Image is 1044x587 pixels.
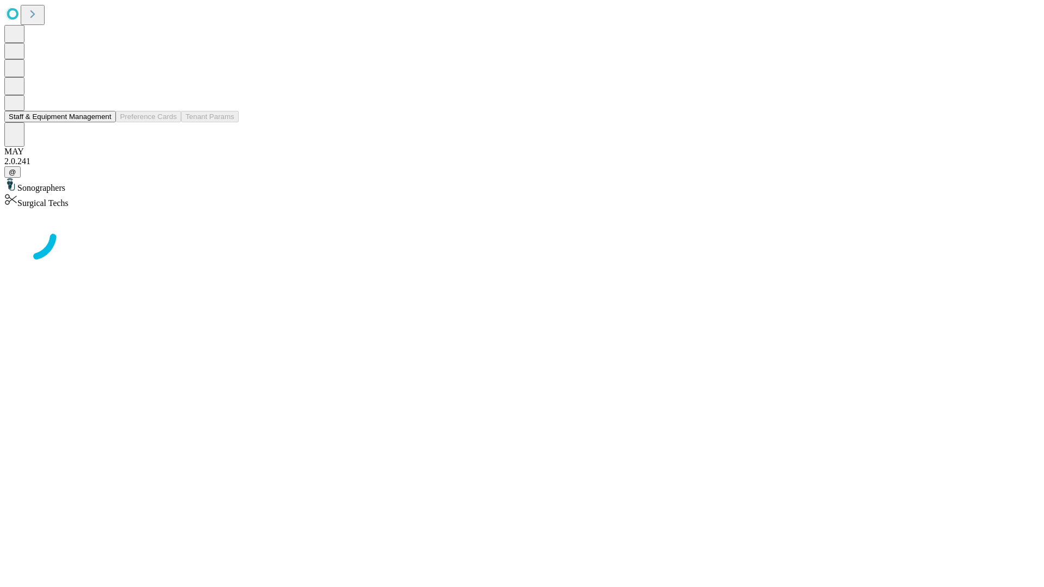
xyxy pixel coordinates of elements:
[4,147,1040,157] div: MAY
[4,111,116,122] button: Staff & Equipment Management
[4,178,1040,193] div: Sonographers
[4,166,21,178] button: @
[9,168,16,176] span: @
[116,111,181,122] button: Preference Cards
[181,111,239,122] button: Tenant Params
[4,157,1040,166] div: 2.0.241
[4,193,1040,208] div: Surgical Techs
